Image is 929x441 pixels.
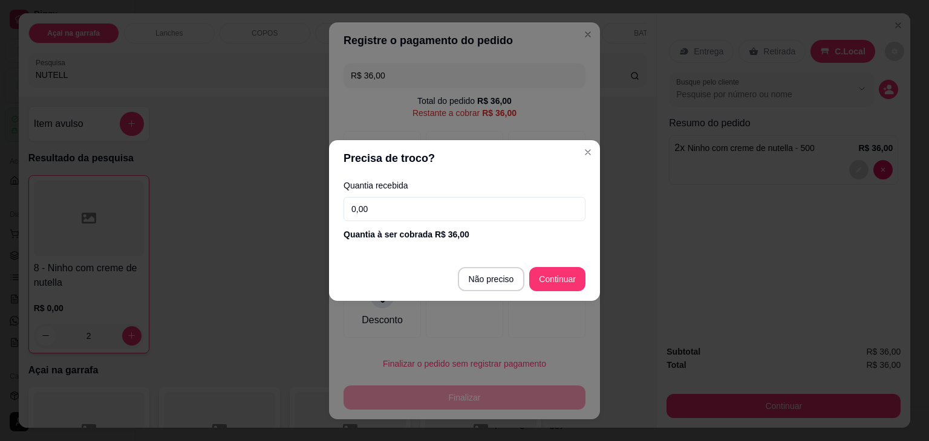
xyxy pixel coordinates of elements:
button: Close [578,143,598,162]
button: Não preciso [458,267,525,291]
button: Continuar [529,267,585,291]
div: Quantia à ser cobrada R$ 36,00 [344,228,585,240]
header: Precisa de troco? [329,140,600,176]
label: Quantia recebida [344,181,585,190]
